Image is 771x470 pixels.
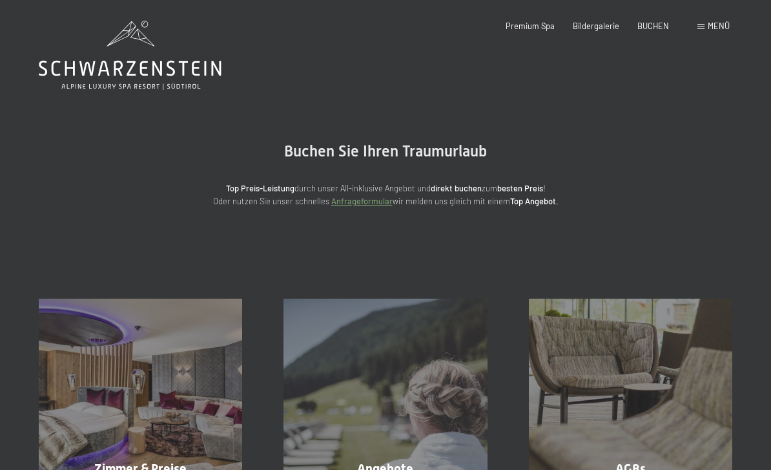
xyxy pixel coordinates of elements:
[284,142,487,160] span: Buchen Sie Ihren Traumurlaub
[510,196,559,206] strong: Top Angebot.
[331,196,393,206] a: Anfrageformular
[573,21,619,31] a: Bildergalerie
[497,183,543,193] strong: besten Preis
[506,21,555,31] a: Premium Spa
[127,182,644,208] p: durch unser All-inklusive Angebot und zum ! Oder nutzen Sie unser schnelles wir melden uns gleich...
[637,21,669,31] a: BUCHEN
[431,183,482,193] strong: direkt buchen
[226,183,294,193] strong: Top Preis-Leistung
[708,21,730,31] span: Menü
